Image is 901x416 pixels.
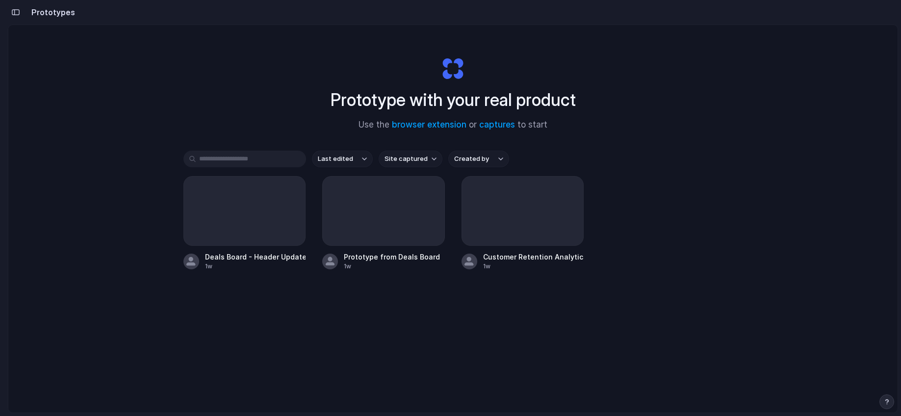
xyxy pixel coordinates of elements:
[205,262,306,271] div: 1w
[27,6,75,18] h2: Prototypes
[448,151,509,167] button: Created by
[322,176,445,271] a: Prototype from Deals Board1w
[483,252,584,262] div: Customer Retention Analytics for [PERSON_NAME] Pest
[392,120,466,130] a: browser extension
[344,262,440,271] div: 1w
[344,252,440,262] div: Prototype from Deals Board
[454,154,489,164] span: Created by
[312,151,373,167] button: Last edited
[205,252,306,262] div: Deals Board - Header Update
[359,119,547,131] span: Use the or to start
[483,262,584,271] div: 1w
[385,154,428,164] span: Site captured
[379,151,442,167] button: Site captured
[462,176,584,271] a: Customer Retention Analytics for [PERSON_NAME] Pest1w
[479,120,515,130] a: captures
[331,87,576,113] h1: Prototype with your real product
[318,154,353,164] span: Last edited
[183,176,306,271] a: Deals Board - Header Update1w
